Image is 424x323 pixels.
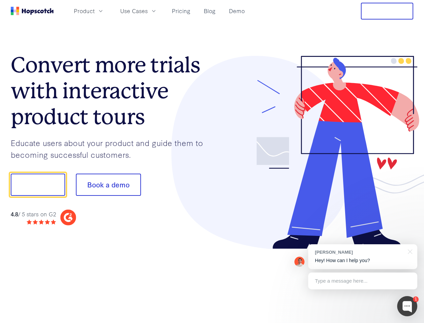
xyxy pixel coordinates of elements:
span: Product [74,7,95,15]
span: Use Cases [120,7,148,15]
strong: 4.8 [11,210,18,218]
div: [PERSON_NAME] [315,249,404,255]
button: Use Cases [116,5,161,16]
button: Free Trial [361,3,413,20]
p: Hey! How can I help you? [315,257,411,264]
button: Book a demo [76,174,141,196]
div: 1 [413,296,419,302]
button: Product [70,5,108,16]
div: Type a message here... [308,273,417,289]
a: Demo [226,5,247,16]
img: Mark Spera [294,257,304,267]
a: Blog [201,5,218,16]
p: Educate users about your product and guide them to becoming successful customers. [11,137,212,160]
button: Show me! [11,174,65,196]
div: / 5 stars on G2 [11,210,56,218]
a: Pricing [169,5,193,16]
a: Home [11,7,54,15]
h1: Convert more trials with interactive product tours [11,52,212,130]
